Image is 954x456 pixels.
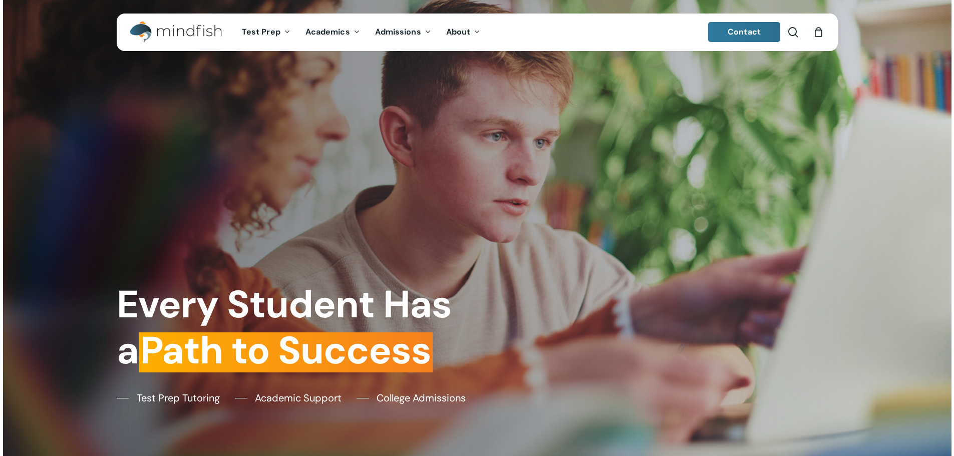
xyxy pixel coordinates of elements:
[357,390,466,405] a: College Admissions
[139,325,433,375] em: Path to Success
[235,390,342,405] a: Academic Support
[377,390,466,405] span: College Admissions
[375,27,421,37] span: Admissions
[117,14,838,51] header: Main Menu
[117,390,220,405] a: Test Prep Tutoring
[305,27,350,37] span: Academics
[439,28,488,37] a: About
[234,28,298,37] a: Test Prep
[368,28,439,37] a: Admissions
[813,27,824,38] a: Cart
[117,282,470,373] h1: Every Student Has a
[242,27,280,37] span: Test Prep
[728,27,761,37] span: Contact
[298,28,368,37] a: Academics
[708,22,780,42] a: Contact
[255,390,342,405] span: Academic Support
[234,14,488,51] nav: Main Menu
[137,390,220,405] span: Test Prep Tutoring
[446,27,471,37] span: About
